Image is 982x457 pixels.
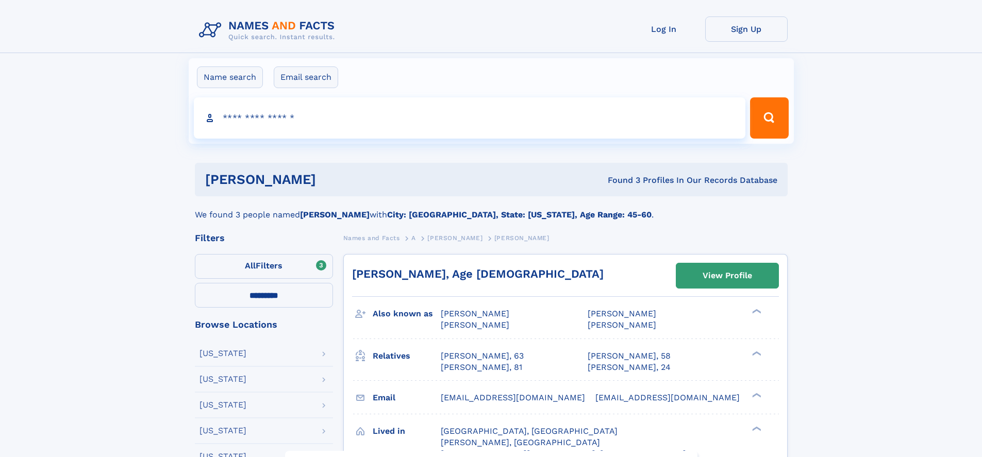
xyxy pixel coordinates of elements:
[676,263,778,288] a: View Profile
[588,309,656,318] span: [PERSON_NAME]
[195,16,343,44] img: Logo Names and Facts
[703,264,752,287] div: View Profile
[427,231,482,244] a: [PERSON_NAME]
[274,66,338,88] label: Email search
[411,231,416,244] a: A
[411,234,416,242] span: A
[195,196,788,221] div: We found 3 people named with .
[750,350,762,357] div: ❯
[750,97,788,139] button: Search Button
[441,350,524,362] a: [PERSON_NAME], 63
[195,320,333,329] div: Browse Locations
[373,389,441,407] h3: Email
[427,234,482,242] span: [PERSON_NAME]
[750,425,762,432] div: ❯
[441,426,618,436] span: [GEOGRAPHIC_DATA], [GEOGRAPHIC_DATA]
[373,422,441,440] h3: Lived in
[387,210,652,219] b: City: [GEOGRAPHIC_DATA], State: [US_STATE], Age Range: 45-60
[343,231,400,244] a: Names and Facts
[199,401,246,409] div: [US_STATE]
[705,16,788,42] a: Sign Up
[441,393,585,402] span: [EMAIL_ADDRESS][DOMAIN_NAME]
[441,362,522,373] a: [PERSON_NAME], 81
[195,254,333,279] label: Filters
[441,309,509,318] span: [PERSON_NAME]
[750,308,762,315] div: ❯
[494,234,550,242] span: [PERSON_NAME]
[197,66,263,88] label: Name search
[352,267,604,280] a: [PERSON_NAME], Age [DEMOGRAPHIC_DATA]
[205,173,462,186] h1: [PERSON_NAME]
[441,320,509,330] span: [PERSON_NAME]
[199,427,246,435] div: [US_STATE]
[588,362,671,373] a: [PERSON_NAME], 24
[194,97,746,139] input: search input
[623,16,705,42] a: Log In
[588,320,656,330] span: [PERSON_NAME]
[373,347,441,365] h3: Relatives
[373,305,441,323] h3: Also known as
[199,375,246,383] div: [US_STATE]
[595,393,740,402] span: [EMAIL_ADDRESS][DOMAIN_NAME]
[462,175,777,186] div: Found 3 Profiles In Our Records Database
[588,350,671,362] a: [PERSON_NAME], 58
[750,392,762,398] div: ❯
[300,210,370,219] b: [PERSON_NAME]
[441,437,600,447] span: [PERSON_NAME], [GEOGRAPHIC_DATA]
[199,349,246,358] div: [US_STATE]
[195,233,333,243] div: Filters
[245,261,256,270] span: All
